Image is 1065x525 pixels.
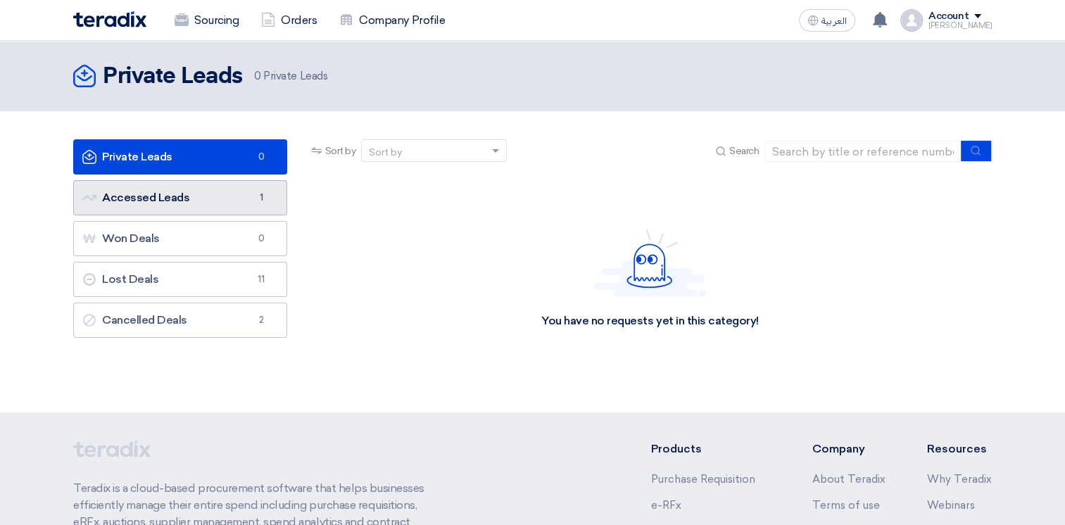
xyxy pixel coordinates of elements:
[250,5,328,36] a: Orders
[254,68,327,84] span: Private Leads
[729,144,759,158] span: Search
[325,144,356,158] span: Sort by
[651,499,681,512] a: e-RFx
[812,441,885,457] li: Company
[73,262,287,297] a: Lost Deals11
[103,63,243,91] h2: Private Leads
[900,9,923,32] img: profile_test.png
[254,70,261,82] span: 0
[927,499,975,512] a: Webinars
[651,473,755,486] a: Purchase Requisition
[253,272,270,286] span: 11
[73,303,287,338] a: Cancelled Deals2
[328,5,456,36] a: Company Profile
[928,11,969,23] div: Account
[651,441,770,457] li: Products
[812,473,885,486] a: About Teradix
[163,5,250,36] a: Sourcing
[541,314,759,329] div: You have no requests yet in this category!
[764,141,962,162] input: Search by title or reference number
[799,9,855,32] button: العربية
[73,180,287,215] a: Accessed Leads1
[812,499,879,512] a: Terms of use
[73,11,146,27] img: Teradix logo
[73,139,287,175] a: Private Leads0
[253,313,270,327] span: 2
[73,221,287,256] a: Won Deals0
[927,473,992,486] a: Why Teradix
[253,232,270,246] span: 0
[369,145,402,160] div: Sort by
[927,441,992,457] li: Resources
[253,150,270,164] span: 0
[928,22,992,30] div: [PERSON_NAME]
[593,229,706,297] img: Hello
[253,191,270,205] span: 1
[821,16,847,26] span: العربية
